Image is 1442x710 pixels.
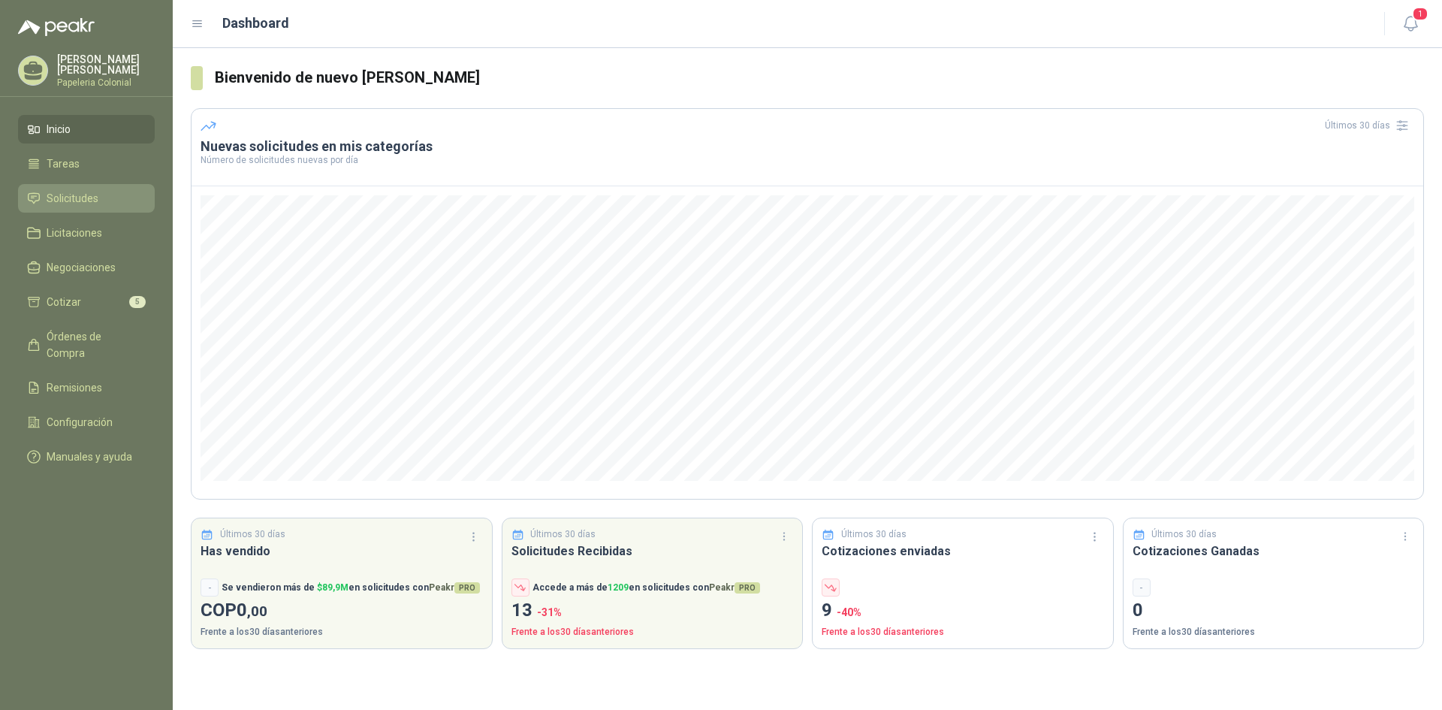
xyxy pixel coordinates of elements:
p: 9 [822,597,1104,625]
span: -31 % [537,606,562,618]
p: 13 [511,597,794,625]
h3: Cotizaciones Ganadas [1133,542,1415,560]
h3: Solicitudes Recibidas [511,542,794,560]
span: Cotizar [47,294,81,310]
span: 0 [237,600,267,621]
button: 1 [1397,11,1424,38]
a: Tareas [18,150,155,178]
p: Últimos 30 días [841,527,907,542]
h3: Has vendido [201,542,483,560]
p: Se vendieron más de en solicitudes con [222,581,480,595]
div: Últimos 30 días [1325,113,1414,137]
p: Últimos 30 días [530,527,596,542]
p: 0 [1133,597,1415,625]
a: Configuración [18,408,155,437]
p: Últimos 30 días [1151,527,1217,542]
p: Frente a los 30 días anteriores [201,625,483,639]
h3: Nuevas solicitudes en mis categorías [201,137,1414,156]
span: 1 [1412,7,1428,21]
a: Cotizar5 [18,288,155,316]
span: 5 [129,296,146,308]
span: Tareas [47,156,80,172]
span: ,00 [247,603,267,620]
span: 1209 [608,582,629,593]
span: PRO [735,582,760,594]
p: Frente a los 30 días anteriores [511,625,794,639]
span: -40 % [837,606,861,618]
img: Logo peakr [18,18,95,36]
a: Remisiones [18,373,155,402]
a: Licitaciones [18,219,155,247]
span: Peakr [709,582,760,593]
span: Remisiones [47,379,102,396]
p: Número de solicitudes nuevas por día [201,156,1414,165]
p: Accede a más de en solicitudes con [532,581,760,595]
h1: Dashboard [222,13,289,34]
div: - [1133,579,1151,597]
span: Órdenes de Compra [47,328,140,361]
span: Manuales y ayuda [47,449,132,465]
span: $ 89,9M [317,582,348,593]
h3: Cotizaciones enviadas [822,542,1104,560]
span: Peakr [429,582,480,593]
p: Frente a los 30 días anteriores [822,625,1104,639]
a: Inicio [18,115,155,144]
a: Solicitudes [18,184,155,213]
div: - [201,579,219,597]
a: Negociaciones [18,253,155,282]
p: Últimos 30 días [220,527,285,542]
p: [PERSON_NAME] [PERSON_NAME] [57,54,155,75]
h3: Bienvenido de nuevo [PERSON_NAME] [215,66,1424,89]
a: Manuales y ayuda [18,443,155,471]
span: Solicitudes [47,190,98,207]
p: Frente a los 30 días anteriores [1133,625,1415,639]
p: Papeleria Colonial [57,78,155,87]
p: COP [201,597,483,625]
a: Órdenes de Compra [18,322,155,367]
span: Negociaciones [47,259,116,276]
span: Configuración [47,414,113,431]
span: Licitaciones [47,225,102,241]
span: Inicio [47,121,71,137]
span: PRO [454,582,480,594]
